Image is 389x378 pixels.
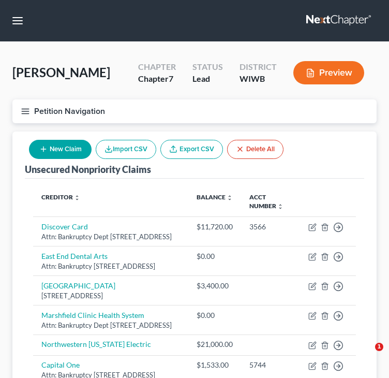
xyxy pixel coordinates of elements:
[138,73,176,85] div: Chapter
[41,232,180,242] div: Attn: Bankruptcy Dept [STREET_ADDRESS]
[41,311,144,319] a: Marshfield Clinic Health System
[197,339,233,350] div: $21,000.00
[41,291,180,301] div: [STREET_ADDRESS]
[240,61,277,73] div: District
[160,140,223,159] a: Export CSV
[197,310,233,321] div: $0.00
[192,73,223,85] div: Lead
[227,195,233,201] i: unfold_more
[192,61,223,73] div: Status
[41,222,88,231] a: Discover Card
[197,281,233,291] div: $3,400.00
[375,343,383,351] span: 1
[227,140,283,159] button: Delete All
[354,343,379,368] iframe: Intercom live chat
[249,360,292,370] div: 5744
[41,193,80,201] a: Creditor unfold_more
[41,321,180,330] div: Attn: Bankruptcy Dept [STREET_ADDRESS]
[25,163,151,176] div: Unsecured Nonpriority Claims
[240,73,277,85] div: WIWB
[138,61,176,73] div: Chapter
[96,140,156,159] button: Import CSV
[41,261,180,271] div: Attn: Bankruptcy [STREET_ADDRESS]
[41,340,151,348] a: Northwestern [US_STATE] Electric
[249,193,283,210] a: Acct Number unfold_more
[41,252,108,260] a: East End Dental Arts
[169,74,173,83] span: 7
[197,360,233,370] div: $1,533.00
[29,140,92,159] button: New Claim
[293,61,364,84] button: Preview
[41,360,80,369] a: Capital One
[277,203,283,210] i: unfold_more
[12,65,110,80] span: [PERSON_NAME]
[41,281,115,290] a: [GEOGRAPHIC_DATA]
[197,251,233,261] div: $0.00
[12,99,377,123] button: Petition Navigation
[74,195,80,201] i: unfold_more
[249,222,292,232] div: 3566
[197,193,233,201] a: Balance unfold_more
[197,222,233,232] div: $11,720.00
